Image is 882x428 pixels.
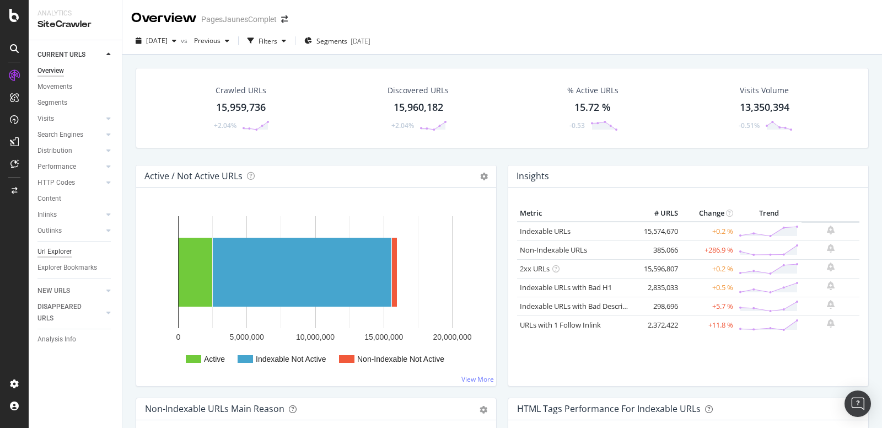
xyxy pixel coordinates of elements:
[37,301,103,324] a: DISAPPEARED URLS
[37,113,54,125] div: Visits
[480,406,487,414] div: gear
[37,49,103,61] a: CURRENT URLS
[637,240,681,259] td: 385,066
[517,169,549,184] h4: Insights
[637,205,681,222] th: # URLS
[37,9,113,18] div: Analytics
[37,285,70,297] div: NEW URLS
[296,333,335,341] text: 10,000,000
[574,100,611,115] div: 15.72 %
[37,193,61,205] div: Content
[520,282,612,292] a: Indexable URLs with Bad H1
[681,315,736,334] td: +11.8 %
[37,246,72,258] div: Url Explorer
[37,334,114,345] a: Analysis Info
[37,65,114,77] a: Overview
[681,278,736,297] td: +0.5 %
[37,225,103,237] a: Outlinks
[145,403,284,414] div: Non-Indexable URLs Main Reason
[281,15,288,23] div: arrow-right-arrow-left
[520,301,640,311] a: Indexable URLs with Bad Description
[243,32,291,50] button: Filters
[37,177,75,189] div: HTTP Codes
[520,320,601,330] a: URLs with 1 Follow Inlink
[520,264,550,274] a: 2xx URLs
[259,36,277,46] div: Filters
[37,334,76,345] div: Analysis Info
[740,85,789,96] div: Visits Volume
[681,205,736,222] th: Change
[681,259,736,278] td: +0.2 %
[388,85,449,96] div: Discovered URLs
[230,333,264,341] text: 5,000,000
[480,173,488,180] i: Options
[37,161,103,173] a: Performance
[357,355,444,363] text: Non-Indexable Not Active
[736,205,802,222] th: Trend
[37,49,85,61] div: CURRENT URLS
[637,259,681,278] td: 15,596,807
[827,300,835,309] div: bell-plus
[37,301,93,324] div: DISAPPEARED URLS
[37,225,62,237] div: Outlinks
[37,177,103,189] a: HTTP Codes
[364,333,403,341] text: 15,000,000
[37,209,57,221] div: Inlinks
[201,14,277,25] div: PagesJaunesComplet
[190,32,234,50] button: Previous
[37,246,114,258] a: Url Explorer
[517,205,637,222] th: Metric
[37,145,103,157] a: Distribution
[144,169,243,184] h4: Active / Not Active URLs
[131,32,181,50] button: [DATE]
[681,222,736,241] td: +0.2 %
[37,209,103,221] a: Inlinks
[216,85,266,96] div: Crawled URLs
[145,205,488,377] svg: A chart.
[827,281,835,290] div: bell-plus
[739,121,760,130] div: -0.51%
[37,161,76,173] div: Performance
[517,403,701,414] div: HTML Tags Performance for Indexable URLs
[520,245,587,255] a: Non-Indexable URLs
[827,263,835,271] div: bell-plus
[681,240,736,259] td: +286.9 %
[300,32,375,50] button: Segments[DATE]
[37,97,67,109] div: Segments
[37,129,103,141] a: Search Engines
[433,333,471,341] text: 20,000,000
[37,18,113,31] div: SiteCrawler
[176,333,181,341] text: 0
[391,121,414,130] div: +2.04%
[845,390,871,417] div: Open Intercom Messenger
[827,244,835,253] div: bell-plus
[214,121,236,130] div: +2.04%
[567,85,619,96] div: % Active URLs
[316,36,347,46] span: Segments
[181,36,190,45] span: vs
[37,81,72,93] div: Movements
[637,315,681,334] td: 2,372,422
[37,97,114,109] a: Segments
[37,145,72,157] div: Distribution
[740,100,789,115] div: 13,350,394
[204,355,225,363] text: Active
[37,129,83,141] div: Search Engines
[37,262,97,274] div: Explorer Bookmarks
[637,297,681,315] td: 298,696
[827,319,835,328] div: bell-plus
[146,36,168,45] span: 2025 Aug. 22nd
[190,36,220,45] span: Previous
[394,100,443,115] div: 15,960,182
[216,100,266,115] div: 15,959,736
[461,374,494,384] a: View More
[637,222,681,241] td: 15,574,670
[131,9,197,28] div: Overview
[827,226,835,234] div: bell-plus
[37,65,64,77] div: Overview
[37,285,103,297] a: NEW URLS
[37,193,114,205] a: Content
[37,113,103,125] a: Visits
[569,121,585,130] div: -0.53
